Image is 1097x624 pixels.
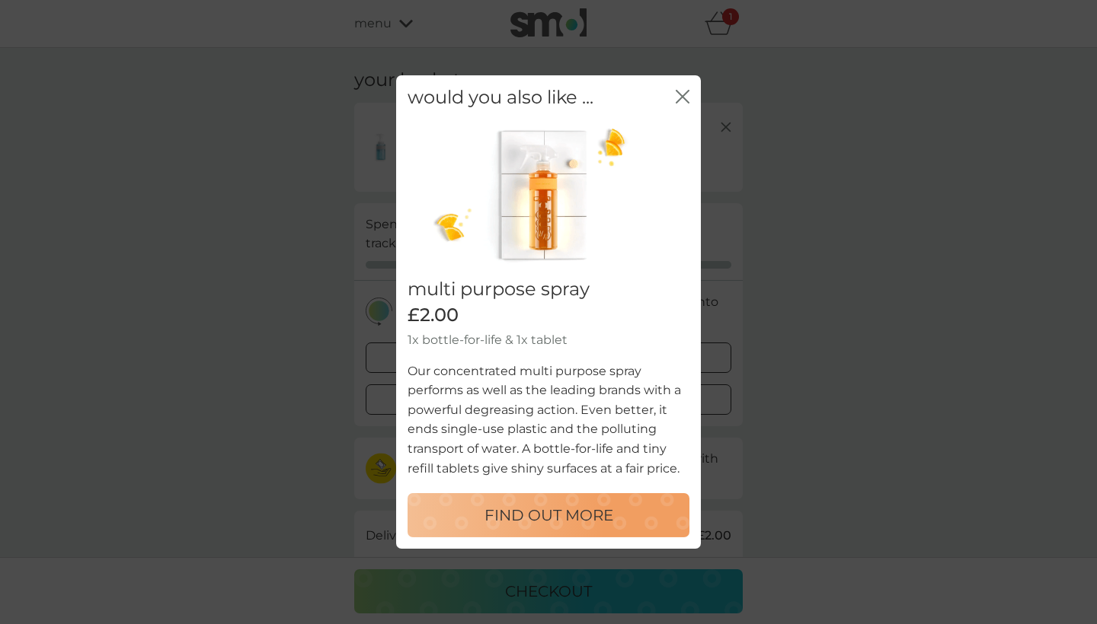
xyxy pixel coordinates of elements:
[408,361,689,479] p: Our concentrated multi purpose spray performs as well as the leading brands with a powerful degre...
[485,503,613,527] p: FIND OUT MORE
[676,90,689,106] button: close
[408,87,593,109] h2: would you also like ...
[408,330,689,350] p: 1x bottle-for-life & 1x tablet
[408,493,689,537] button: FIND OUT MORE
[408,279,689,301] h2: multi purpose spray
[408,304,459,326] span: £2.00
